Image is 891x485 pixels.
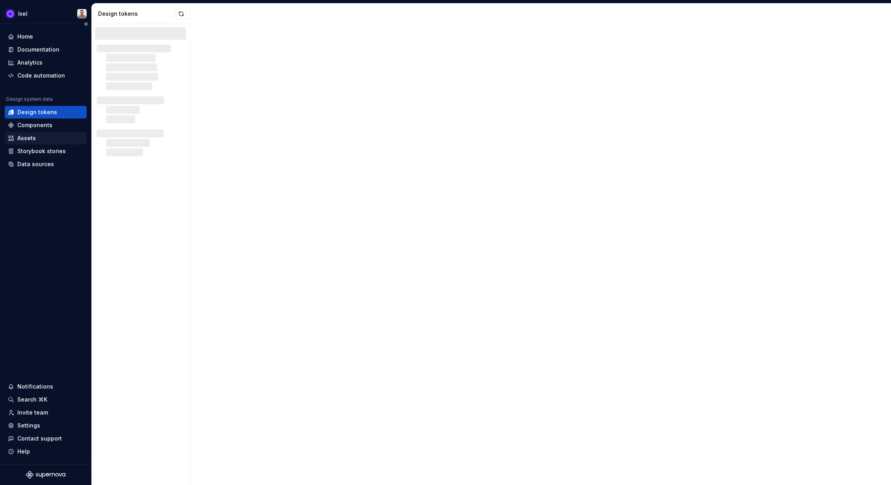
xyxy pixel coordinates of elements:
div: Documentation [17,46,59,54]
div: Search ⌘K [17,396,47,404]
img: 868fd657-9a6c-419b-b302-5d6615f36a2c.png [6,9,15,19]
button: Notifications [5,380,87,393]
div: Analytics [17,59,43,67]
div: Design tokens [17,108,57,116]
div: Help [17,448,30,455]
button: Search ⌘K [5,393,87,406]
a: Assets [5,132,87,144]
button: IxelAlberto Roldán [2,5,90,22]
a: Design tokens [5,106,87,118]
div: Design tokens [98,10,176,18]
a: Invite team [5,406,87,419]
a: Storybook stories [5,145,87,157]
a: Components [5,119,87,131]
button: Contact support [5,432,87,445]
div: Assets [17,134,36,142]
div: Ixel [18,10,28,18]
img: Alberto Roldán [77,9,87,19]
div: Invite team [17,409,48,417]
a: Home [5,30,87,43]
div: Code automation [17,72,65,80]
div: Settings [17,422,40,429]
div: Components [17,121,52,129]
a: Analytics [5,56,87,69]
button: Collapse sidebar [80,19,91,30]
div: Storybook stories [17,147,66,155]
a: Data sources [5,158,87,170]
button: Help [5,445,87,458]
div: Home [17,33,33,41]
div: Notifications [17,383,53,391]
div: Design system data [6,96,53,102]
div: Data sources [17,160,54,168]
a: Code automation [5,69,87,82]
a: Settings [5,419,87,432]
svg: Supernova Logo [26,471,65,479]
div: Contact support [17,435,62,442]
a: Documentation [5,43,87,56]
